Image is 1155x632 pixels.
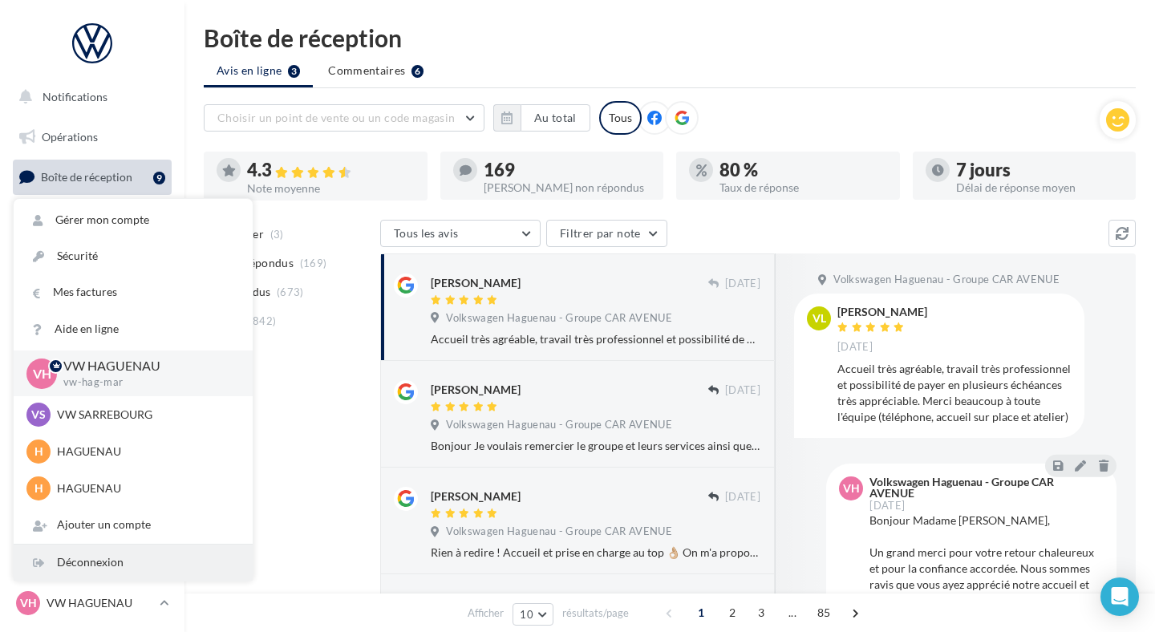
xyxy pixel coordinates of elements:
div: [PERSON_NAME] [431,488,521,504]
span: 1 [688,600,714,626]
span: [DATE] [725,490,760,504]
span: 85 [811,600,837,626]
span: Volkswagen Haguenau - Groupe CAR AVENUE [446,311,672,326]
div: 4.3 [247,161,415,180]
span: ... [780,600,805,626]
span: Opérations [42,130,98,144]
span: [DATE] [837,340,873,354]
div: Volkswagen Haguenau - Groupe CAR AVENUE [869,476,1100,499]
span: (3) [270,228,284,241]
span: Volkswagen Haguenau - Groupe CAR AVENUE [446,418,672,432]
span: Notifications [43,90,107,103]
button: Au total [493,104,590,132]
span: 3 [748,600,774,626]
button: Tous les avis [380,220,541,247]
button: 10 [513,603,553,626]
span: Non répondus [219,255,294,271]
a: Médiathèque [10,321,175,354]
button: Choisir un point de vente ou un code magasin [204,104,484,132]
div: Tous [599,101,642,135]
span: Commentaires [328,63,405,79]
a: Campagnes [10,241,175,275]
a: Contacts [10,281,175,314]
div: Déconnexion [14,545,253,581]
p: vw-hag-mar [63,375,227,390]
div: Open Intercom Messenger [1100,577,1139,616]
div: Bonjour Je voulais remercier le groupe et leurs services ainsi que Monsieur [PERSON_NAME] pour se... [431,438,760,454]
span: [DATE] [725,383,760,398]
span: [DATE] [725,277,760,291]
button: Filtrer par note [546,220,667,247]
a: VH VW HAGUENAU [13,588,172,618]
span: 2 [719,600,745,626]
span: [DATE] [869,500,905,511]
div: Accueil très agréable, travail très professionnel et possibilité de payer en plusieurs échéances ... [431,331,760,347]
span: résultats/page [562,606,629,621]
span: VL [813,310,826,326]
div: Note moyenne [247,183,415,194]
p: HAGUENAU [57,444,233,460]
a: Boîte de réception9 [10,160,175,194]
a: Calendrier [10,361,175,395]
a: Visibilité en ligne [10,201,175,235]
button: Au total [521,104,590,132]
span: Afficher [468,606,504,621]
span: VH [33,364,51,383]
div: Boîte de réception [204,26,1136,50]
div: [PERSON_NAME] [431,382,521,398]
div: Ajouter un compte [14,507,253,543]
span: Volkswagen Haguenau - Groupe CAR AVENUE [446,525,672,539]
div: 6 [411,65,423,78]
p: VW SARREBOURG [57,407,233,423]
span: Boîte de réception [41,170,132,184]
span: H [34,444,43,460]
span: VS [31,407,46,423]
a: Mes factures [14,274,253,310]
a: Sécurité [14,238,253,274]
div: Délai de réponse moyen [956,182,1124,193]
p: VW HAGUENAU [47,595,153,611]
div: Rien à redire ! Accueil et prise en charge au top 👌🏼 On m'a proposé à boire, j'ai pû attendre au ... [431,545,760,561]
div: 169 [484,161,651,179]
div: [PERSON_NAME] [431,275,521,291]
span: H [34,480,43,496]
a: Aide en ligne [14,311,253,347]
div: 7 jours [956,161,1124,179]
a: Campagnes DataOnDemand [10,454,175,501]
span: Tous les avis [394,226,459,240]
div: 80 % [719,161,887,179]
p: HAGUENAU [57,480,233,496]
span: (673) [277,286,304,298]
span: VH [843,480,860,496]
div: Taux de réponse [719,182,887,193]
span: Choisir un point de vente ou un code magasin [217,111,455,124]
div: Accueil très agréable, travail très professionnel et possibilité de payer en plusieurs échéances ... [837,361,1072,425]
a: Gérer mon compte [14,202,253,238]
span: Volkswagen Haguenau - Groupe CAR AVENUE [833,273,1060,287]
p: VW HAGUENAU [63,357,227,375]
div: 9 [153,172,165,184]
div: [PERSON_NAME] non répondus [484,182,651,193]
a: Opérations [10,120,175,154]
span: (169) [300,257,327,269]
a: PLV et print personnalisable [10,400,175,448]
div: [PERSON_NAME] [837,306,927,318]
button: Notifications [10,80,168,114]
span: VH [20,595,37,611]
span: 10 [520,608,533,621]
